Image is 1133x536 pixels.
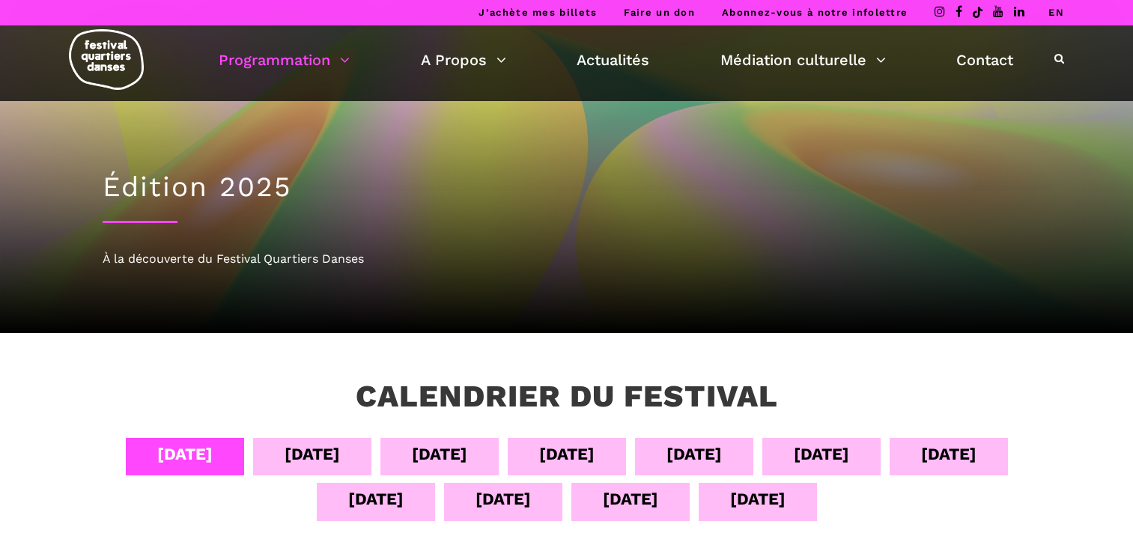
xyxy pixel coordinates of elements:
[921,441,976,467] div: [DATE]
[69,29,144,90] img: logo-fqd-med
[624,7,695,18] a: Faire un don
[720,47,886,73] a: Médiation culturelle
[348,486,404,512] div: [DATE]
[794,441,849,467] div: [DATE]
[103,249,1031,269] div: À la découverte du Festival Quartiers Danses
[479,7,597,18] a: J’achète mes billets
[577,47,649,73] a: Actualités
[476,486,531,512] div: [DATE]
[539,441,595,467] div: [DATE]
[1048,7,1064,18] a: EN
[666,441,722,467] div: [DATE]
[421,47,506,73] a: A Propos
[285,441,340,467] div: [DATE]
[956,47,1013,73] a: Contact
[722,7,908,18] a: Abonnez-vous à notre infolettre
[412,441,467,467] div: [DATE]
[603,486,658,512] div: [DATE]
[356,378,778,415] h3: Calendrier du festival
[219,47,350,73] a: Programmation
[157,441,213,467] div: [DATE]
[103,171,1031,204] h1: Édition 2025
[730,486,786,512] div: [DATE]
